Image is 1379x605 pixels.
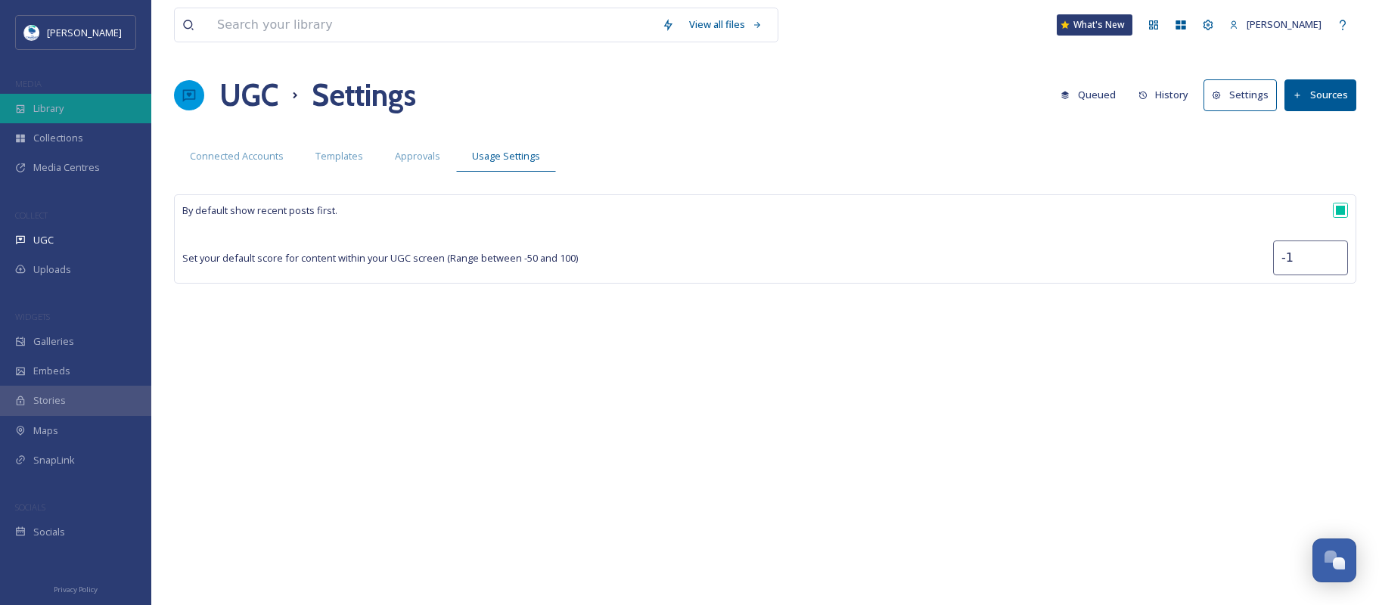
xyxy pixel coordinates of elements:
[47,26,122,39] span: [PERSON_NAME]
[315,149,363,163] span: Templates
[1247,17,1322,31] span: [PERSON_NAME]
[54,585,98,594] span: Privacy Policy
[33,233,54,247] span: UGC
[33,364,70,378] span: Embeds
[395,149,440,163] span: Approvals
[1057,14,1132,36] a: What's New
[33,393,66,408] span: Stories
[54,579,98,597] a: Privacy Policy
[1312,538,1356,582] button: Open Chat
[33,423,58,438] span: Maps
[33,334,74,349] span: Galleries
[312,73,416,118] h1: Settings
[33,131,83,145] span: Collections
[33,160,100,175] span: Media Centres
[15,501,45,513] span: SOCIALS
[1284,79,1356,110] button: Sources
[1131,80,1204,110] a: History
[210,8,654,42] input: Search your library
[24,25,39,40] img: download.jpeg
[472,149,540,163] span: Usage Settings
[190,149,284,163] span: Connected Accounts
[1204,79,1277,110] button: Settings
[1053,80,1131,110] a: Queued
[682,10,770,39] a: View all files
[1131,80,1197,110] button: History
[1222,10,1329,39] a: [PERSON_NAME]
[15,311,50,322] span: WIDGETS
[33,262,71,277] span: Uploads
[182,251,578,265] span: Set your default score for content within your UGC screen (Range between -50 and 100)
[15,209,48,221] span: COLLECT
[219,73,278,118] a: UGC
[15,78,42,89] span: MEDIA
[33,101,64,116] span: Library
[33,453,75,467] span: SnapLink
[33,525,65,539] span: Socials
[182,203,337,218] span: By default show recent posts first.
[1053,80,1123,110] button: Queued
[1204,79,1284,110] a: Settings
